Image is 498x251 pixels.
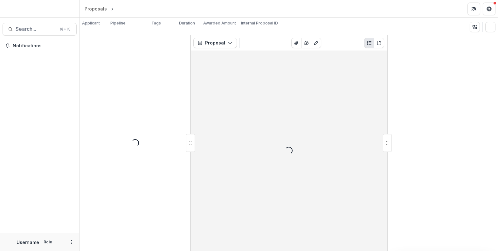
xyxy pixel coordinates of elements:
div: Proposals [85,5,107,12]
a: Proposals [82,4,109,13]
button: Get Help [483,3,495,15]
p: Username [17,239,39,246]
p: Tags [151,20,161,26]
span: Notifications [13,43,74,49]
button: Edit as form [311,38,321,48]
nav: breadcrumb [82,4,142,13]
p: Duration [179,20,195,26]
button: More [68,238,75,246]
span: Search... [16,26,56,32]
p: Role [42,239,54,245]
button: Plaintext view [364,38,374,48]
button: Proposal [193,38,237,48]
p: Awarded Amount [203,20,236,26]
div: ⌘ + K [59,26,71,33]
button: Notifications [3,41,77,51]
button: PDF view [374,38,384,48]
p: Pipeline [110,20,126,26]
p: Internal Proposal ID [241,20,278,26]
p: Applicant [82,20,100,26]
button: Search... [3,23,77,36]
button: Partners [467,3,480,15]
button: View Attached Files [291,38,301,48]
